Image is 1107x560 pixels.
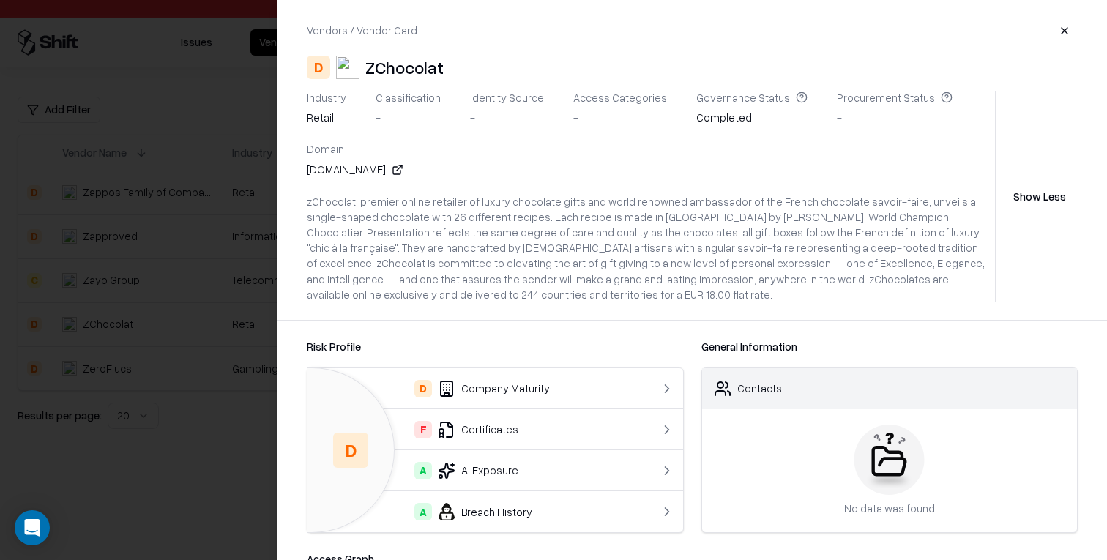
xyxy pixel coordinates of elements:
[837,91,953,104] div: Procurement Status
[844,501,935,516] div: No data was found
[307,338,684,356] div: Risk Profile
[414,503,432,520] div: A
[414,380,432,397] div: D
[307,194,989,302] div: zChocolat, premier online retailer of luxury chocolate gifts and world renowned ambassador of the...
[307,110,346,125] div: retail
[837,110,953,125] div: -
[696,110,808,130] div: Completed
[319,462,629,479] div: AI Exposure
[319,503,629,520] div: Breach History
[376,91,441,104] div: Classification
[414,462,432,479] div: A
[307,162,403,177] div: [DOMAIN_NAME]
[414,421,432,438] div: F
[573,91,667,104] div: Access Categories
[307,23,417,38] div: Vendors / Vendor Card
[319,421,629,438] div: Certificates
[365,56,444,79] div: ZChocolat
[333,433,368,468] div: D
[573,110,667,125] div: -
[701,338,1078,356] div: General Information
[376,110,441,125] div: -
[696,91,808,104] div: Governance Status
[307,142,403,155] div: Domain
[737,381,782,396] div: Contacts
[307,91,346,104] div: Industry
[307,56,330,79] div: D
[470,110,544,125] div: -
[470,91,544,104] div: Identity Source
[336,56,359,79] img: zChocolat
[1002,183,1078,209] button: Show Less
[319,380,629,397] div: Company Maturity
